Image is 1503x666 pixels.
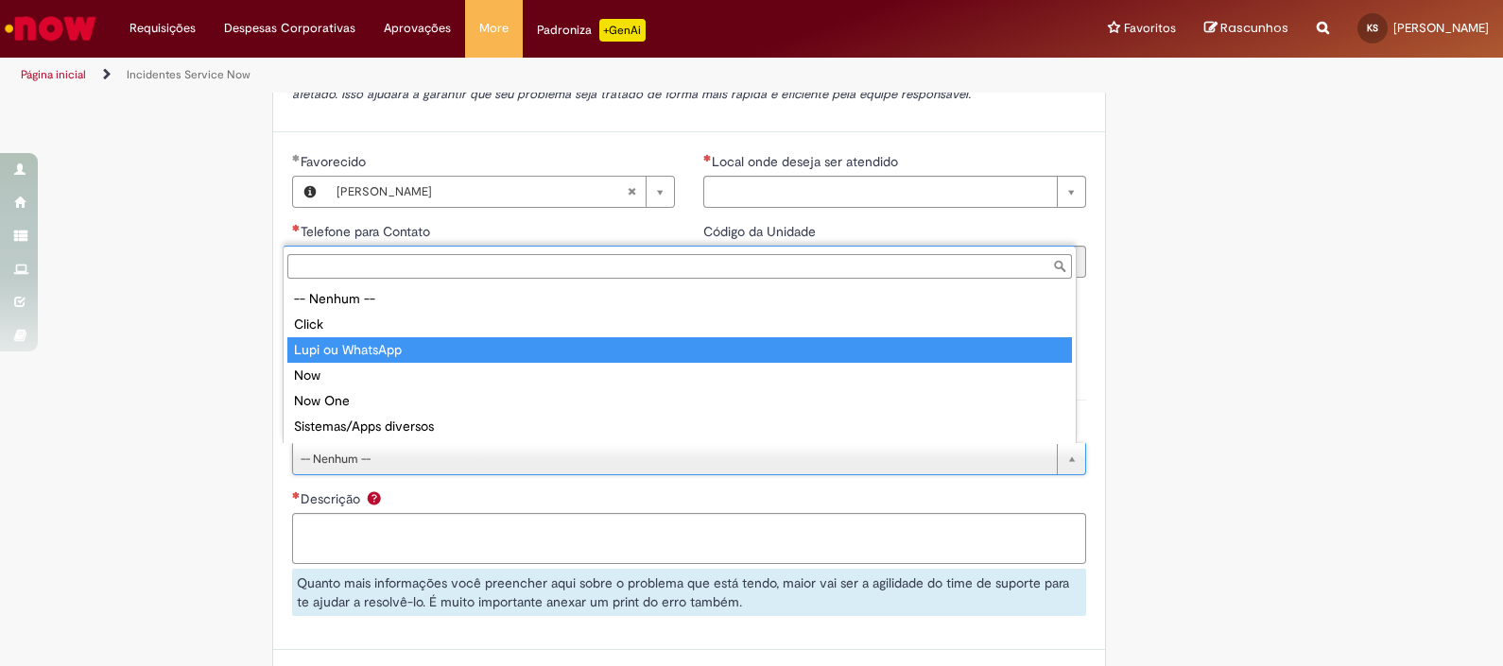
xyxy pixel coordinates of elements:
div: Sistemas/Apps diversos [287,414,1072,439]
div: Now [287,363,1072,388]
div: Click [287,312,1072,337]
div: Now One [287,388,1072,414]
div: -- Nenhum -- [287,286,1072,312]
div: Lupi ou WhatsApp [287,337,1072,363]
ul: Onde você está tendo problemas? [284,282,1076,443]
